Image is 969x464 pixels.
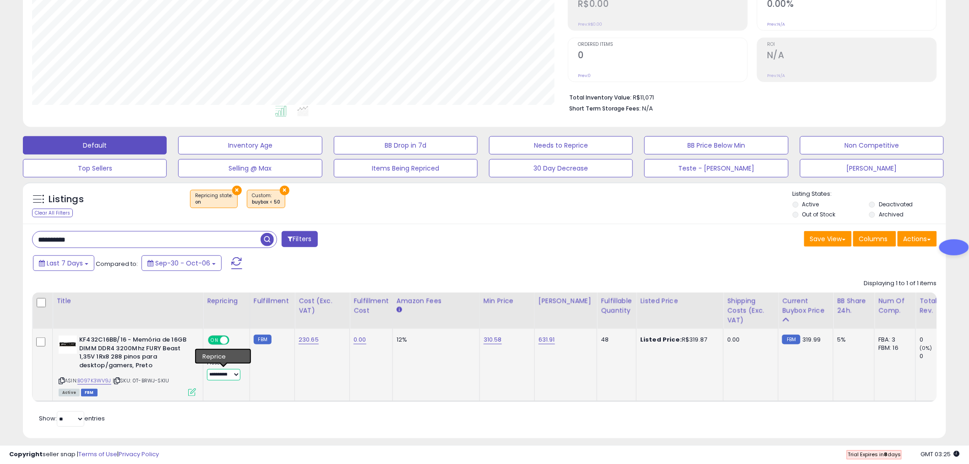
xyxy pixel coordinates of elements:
div: Preset: [207,360,243,381]
span: Compared to: [96,260,138,268]
div: Fulfillable Quantity [601,296,632,315]
div: R$319.87 [640,336,716,344]
div: Fulfillment [254,296,291,306]
div: Amazon AI * [207,350,243,358]
div: FBM: 16 [878,344,909,352]
span: FBM [81,389,98,397]
div: Clear All Filters [32,209,73,217]
button: × [280,186,289,195]
small: Amazon Fees. [397,306,402,314]
div: Displaying 1 to 1 of 1 items [864,279,937,288]
button: Non Competitive [800,136,944,155]
button: Selling @ Max [178,159,322,177]
div: Amazon Fees [397,296,476,306]
li: R$11,071 [569,91,930,102]
span: Repricing state : [195,192,233,206]
span: All listings currently available for purchase on Amazon [59,389,80,397]
div: BB Share 24h. [837,296,871,315]
button: Last 7 Days [33,255,94,271]
button: Columns [853,231,896,247]
label: Active [802,200,819,208]
button: Needs to Reprice [489,136,633,155]
span: 319.99 [803,335,821,344]
div: Current Buybox Price [782,296,829,315]
button: Sep-30 - Oct-06 [142,255,222,271]
span: Ordered Items [578,42,747,47]
a: 230.65 [299,335,319,344]
button: Teste - [PERSON_NAME] [644,159,788,177]
small: (0%) [920,344,932,352]
h5: Listings [49,193,84,206]
small: Prev: R$0.00 [578,22,602,27]
div: on [195,199,233,205]
span: | SKU: 0T-BRWJ-SKIU [113,377,169,384]
div: 48 [601,336,629,344]
div: Shipping Costs (Exc. VAT) [727,296,774,325]
div: 0 [920,336,957,344]
div: Num of Comp. [878,296,912,315]
button: Top Sellers [23,159,167,177]
span: N/A [642,104,653,113]
div: seller snap | | [9,450,159,459]
div: [PERSON_NAME] [539,296,593,306]
div: buybox < 50 [252,199,280,205]
button: Items Being Repriced [334,159,478,177]
span: Sep-30 - Oct-06 [155,259,210,268]
span: ON [209,337,220,344]
small: FBM [254,335,272,344]
span: Show: entries [39,414,105,423]
b: Short Term Storage Fees: [569,105,641,112]
span: Columns [859,234,888,243]
div: Min Price [484,296,531,306]
strong: Copyright [9,450,43,458]
div: 12% [397,336,473,344]
button: [PERSON_NAME] [800,159,944,177]
button: 30 Day Decrease [489,159,633,177]
small: Prev: 0 [578,73,591,78]
div: Listed Price [640,296,719,306]
button: Inventory Age [178,136,322,155]
div: Cost (Exc. VAT) [299,296,346,315]
small: Prev: N/A [767,73,785,78]
label: Archived [879,210,904,218]
a: Privacy Policy [119,450,159,458]
h2: N/A [767,50,936,62]
a: Terms of Use [78,450,117,458]
button: Default [23,136,167,155]
span: Last 7 Days [47,259,83,268]
button: Actions [898,231,937,247]
a: 310.58 [484,335,502,344]
small: Prev: N/A [767,22,785,27]
span: Trial Expires in days [848,451,901,458]
b: KF432C16BB/16 - Memória de 16GB DIMM DDR4 3200Mhz FURY Beast 1,35V 1Rx8 288 pinos para desktop/ga... [79,336,191,372]
button: Filters [282,231,317,247]
div: 5% [837,336,867,344]
button: Save View [804,231,852,247]
label: Out of Stock [802,210,836,218]
small: FBM [782,335,800,344]
button: BB Drop in 7d [334,136,478,155]
b: Total Inventory Value: [569,94,631,101]
div: Total Rev. [920,296,953,315]
a: 631.91 [539,335,555,344]
b: Listed Price: [640,335,682,344]
div: FBA: 3 [878,336,909,344]
div: Repricing [207,296,246,306]
img: 31HLz8OwmZL._SL40_.jpg [59,336,77,354]
b: 8 [884,451,887,458]
h2: 0 [578,50,747,62]
a: B097K3WV9J [77,377,111,385]
span: Custom: [252,192,280,206]
button: BB Price Below Min [644,136,788,155]
span: ROI [767,42,936,47]
div: ASIN: [59,336,196,395]
span: OFF [228,337,243,344]
div: Title [56,296,199,306]
button: × [232,186,242,195]
span: 2025-10-14 03:25 GMT [921,450,960,458]
label: Deactivated [879,200,913,208]
a: 0.00 [354,335,366,344]
div: 0 [920,352,957,360]
div: Fulfillment Cost [354,296,389,315]
div: 0.00 [727,336,771,344]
